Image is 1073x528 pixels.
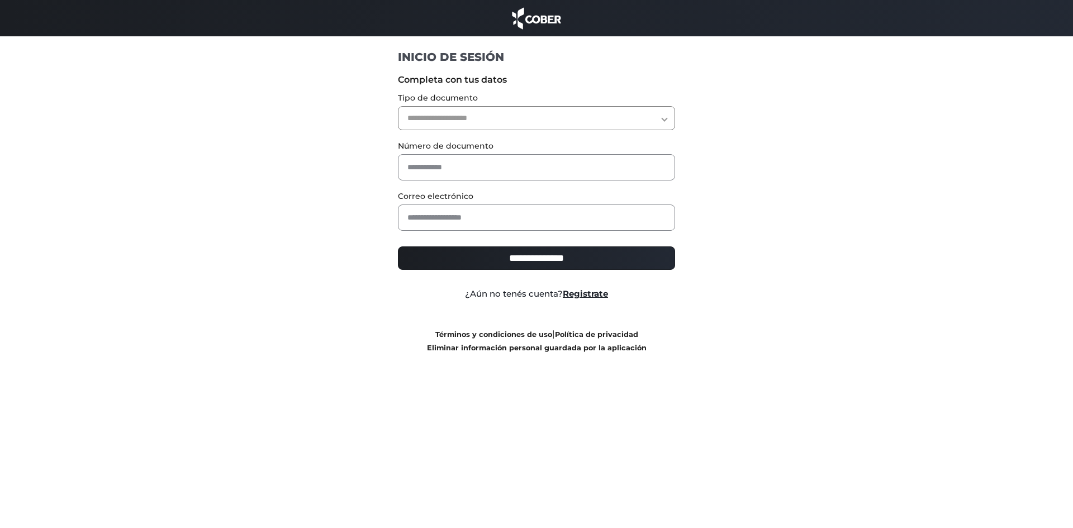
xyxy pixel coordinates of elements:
a: Registrate [563,288,608,299]
a: Política de privacidad [555,330,638,339]
h1: INICIO DE SESIÓN [398,50,676,64]
img: cober_marca.png [509,6,564,31]
label: Correo electrónico [398,191,676,202]
label: Número de documento [398,140,676,152]
a: Términos y condiciones de uso [435,330,552,339]
a: Eliminar información personal guardada por la aplicación [427,344,647,352]
div: ¿Aún no tenés cuenta? [390,288,684,301]
label: Completa con tus datos [398,73,676,87]
div: | [390,327,684,354]
label: Tipo de documento [398,92,676,104]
